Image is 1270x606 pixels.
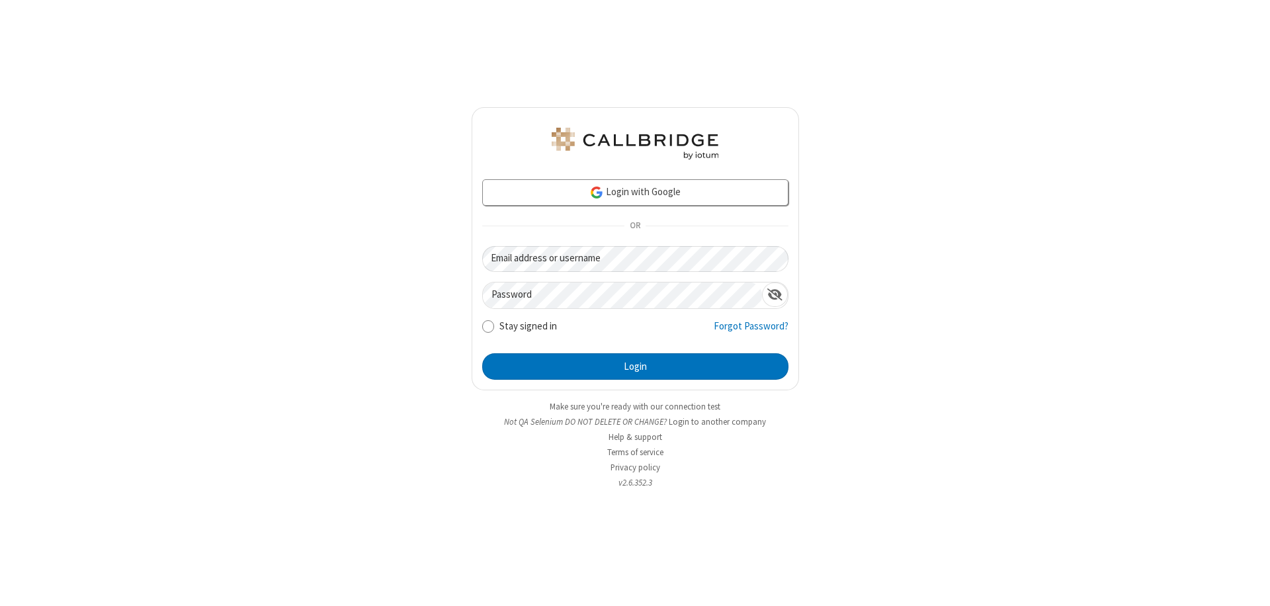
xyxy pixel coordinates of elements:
a: Privacy policy [611,462,660,473]
a: Help & support [609,431,662,443]
button: Login to another company [669,415,766,428]
div: Show password [762,282,788,307]
input: Password [483,282,762,308]
label: Stay signed in [499,319,557,334]
button: Login [482,353,788,380]
img: QA Selenium DO NOT DELETE OR CHANGE [549,128,721,159]
iframe: Chat [1237,572,1260,597]
a: Forgot Password? [714,319,788,344]
a: Terms of service [607,447,663,458]
a: Login with Google [482,179,788,206]
a: Make sure you're ready with our connection test [550,401,720,412]
input: Email address or username [482,246,788,272]
img: google-icon.png [589,185,604,200]
li: v2.6.352.3 [472,476,799,489]
li: Not QA Selenium DO NOT DELETE OR CHANGE? [472,415,799,428]
span: OR [624,217,646,236]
